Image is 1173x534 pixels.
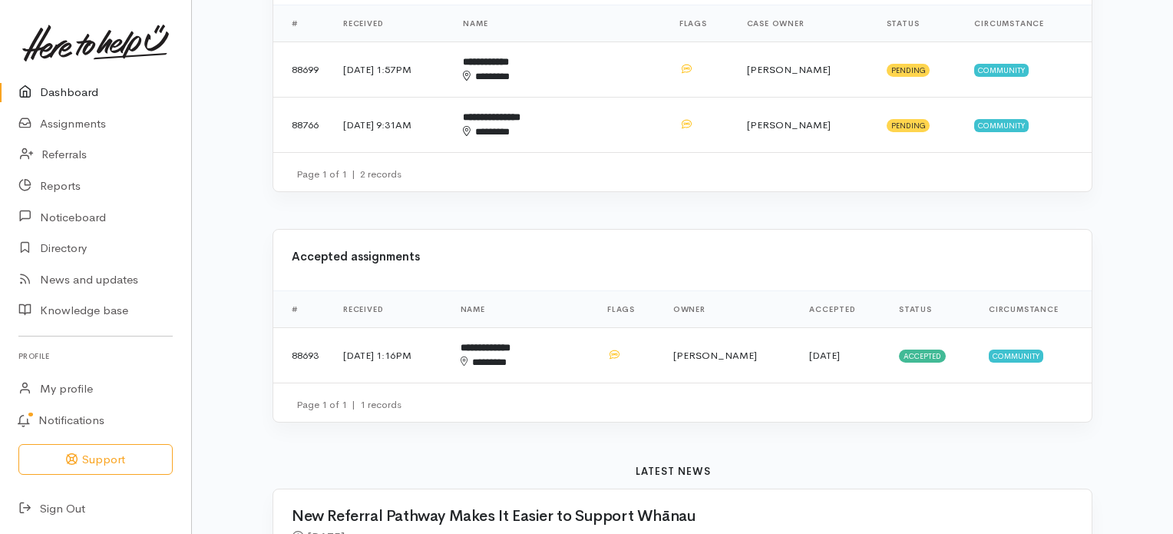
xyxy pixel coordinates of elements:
[273,290,331,327] th: #
[352,398,355,411] span: |
[296,398,401,411] small: Page 1 of 1 1 records
[874,5,963,41] th: Status
[989,350,1043,362] span: Community
[331,290,448,327] th: Received
[887,290,976,327] th: Status
[661,290,798,327] th: Owner
[809,349,840,362] time: [DATE]
[273,41,331,97] td: 88699
[735,41,874,97] td: [PERSON_NAME]
[352,167,355,181] span: |
[18,346,173,367] h6: Profile
[735,5,874,41] th: Case Owner
[273,97,331,152] td: 88766
[292,249,420,264] b: Accepted assignments
[661,327,798,383] td: [PERSON_NAME]
[735,97,874,152] td: [PERSON_NAME]
[331,97,451,152] td: [DATE] 9:31AM
[887,64,930,76] span: Pending
[595,290,661,327] th: Flags
[887,119,930,131] span: Pending
[292,508,1055,525] h2: New Referral Pathway Makes It Easier to Support Whānau
[296,167,401,181] small: Page 1 of 1 2 records
[448,290,596,327] th: Name
[273,327,331,383] td: 88693
[797,290,886,327] th: Accepted
[974,119,1029,131] span: Community
[331,327,448,383] td: [DATE] 1:16PM
[273,5,331,41] th: #
[636,465,711,478] b: Latest news
[974,64,1029,76] span: Community
[962,5,1092,41] th: Circumstance
[667,5,735,41] th: Flags
[18,444,173,476] button: Support
[976,290,1092,327] th: Circumstance
[899,350,946,362] span: Accepted
[331,41,451,97] td: [DATE] 1:57PM
[331,5,451,41] th: Received
[451,5,667,41] th: Name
